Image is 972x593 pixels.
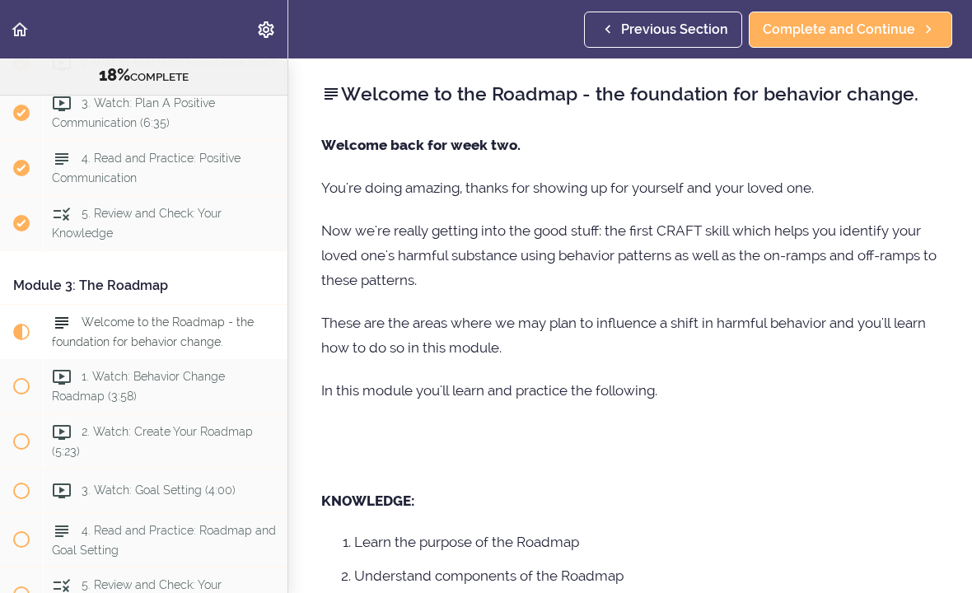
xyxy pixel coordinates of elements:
span: Learn the purpose of the Roadmap [354,534,579,550]
p: These are the areas where we may plan to influence a shift in harmful behavior and you'll learn h... [321,311,939,360]
span: 5. Review and Check: Your Knowledge [52,207,222,239]
div: COMPLETE [21,65,267,86]
span: 3. Watch: Goal Setting (4:00) [82,483,236,497]
span: 4. Read and Practice: Positive Communication [52,152,241,184]
span: Complete and Continue [763,20,915,40]
p: In this module you'll learn and practice the following. [321,378,939,403]
span: 3. Watch: Plan A Positive Communication (6:35) [52,96,215,128]
a: Complete and Continue [749,12,952,48]
svg: Back to course curriculum [10,20,30,40]
strong: KNOWLEDGE: [321,493,414,509]
p: You're doing amazing, thanks for showing up for yourself and your loved one. [321,175,939,200]
span: 2. Watch: Create Your Roadmap (5:23) [52,425,253,457]
span: Welcome to the Roadmap - the foundation for behavior change. [52,315,254,348]
span: Previous Section [621,20,728,40]
span: 1. Watch: Behavior Change Roadmap (3:58) [52,370,225,402]
a: Previous Section [584,12,742,48]
span: 18% [99,65,130,85]
span: 4. Read and Practice: Roadmap and Goal Setting [52,524,276,556]
span: Understand components of the Roadmap [354,567,624,584]
svg: Settings Menu [256,20,276,40]
strong: Welcome back for week two. [321,137,521,153]
p: Now we're really getting into the good stuff: the first CRAFT skill which helps you identify your... [321,218,939,292]
h2: Welcome to the Roadmap - the foundation for behavior change. [321,80,939,108]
